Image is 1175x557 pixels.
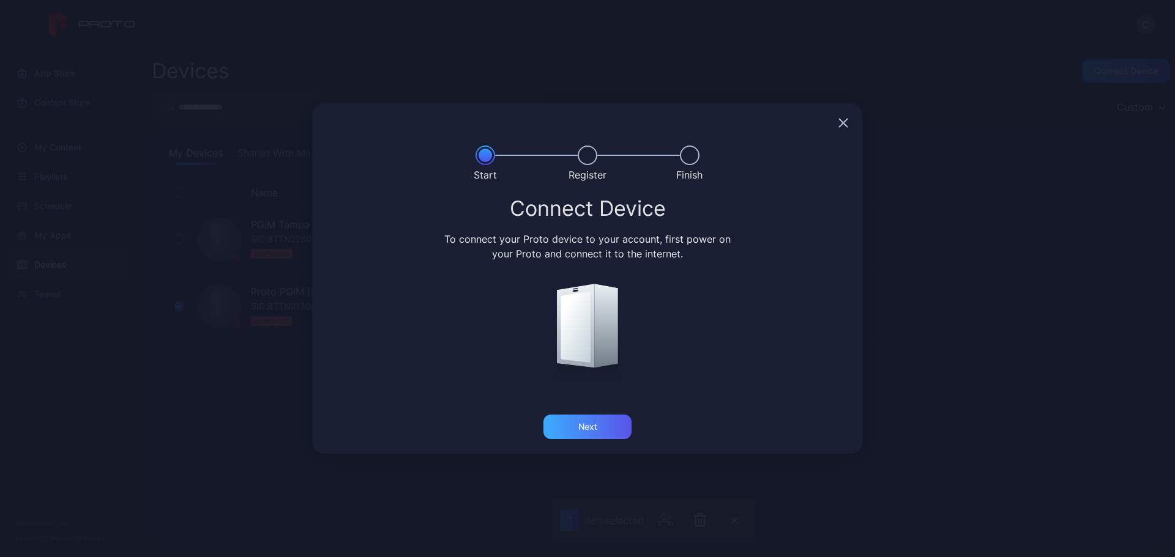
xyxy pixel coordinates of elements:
[474,168,497,182] div: Start
[543,415,632,439] button: Next
[578,422,597,432] div: Next
[569,168,606,182] div: Register
[442,232,733,261] div: To connect your Proto device to your account, first power on your Proto and connect it to the int...
[327,197,848,219] div: Connect Device
[676,168,703,182] div: Finish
